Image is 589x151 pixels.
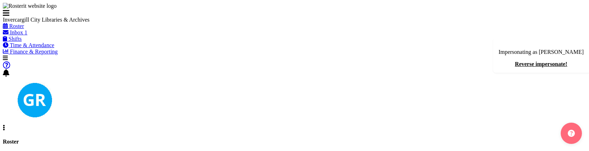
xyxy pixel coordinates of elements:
[3,29,27,35] a: Inbox 1
[3,23,24,29] a: Roster
[3,49,58,55] a: Finance & Reporting
[24,29,27,35] span: 1
[3,42,54,48] a: Time & Attendance
[9,23,24,29] span: Roster
[515,61,567,67] a: Reverse impersonate!
[3,17,109,23] div: Invercargill City Libraries & Archives
[3,36,22,42] a: Shifts
[10,49,58,55] span: Finance & Reporting
[17,82,52,118] img: grace-roscoe-squires11664.jpg
[3,3,57,9] img: Rosterit website logo
[498,49,584,55] p: Impersonating as [PERSON_NAME]
[10,29,23,35] span: Inbox
[3,139,586,145] h4: Roster
[10,42,54,48] span: Time & Attendance
[8,36,22,42] span: Shifts
[568,130,575,137] img: help-xxl-2.png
